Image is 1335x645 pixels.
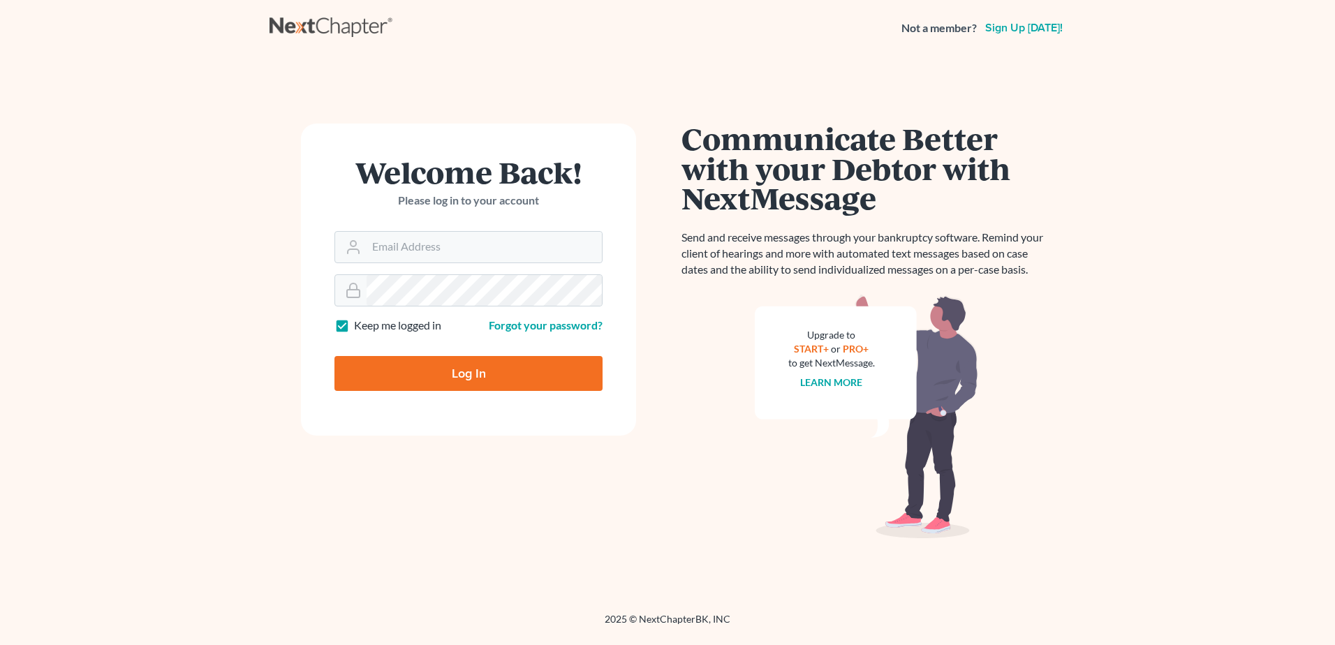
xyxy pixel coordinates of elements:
[832,343,841,355] span: or
[795,343,829,355] a: START+
[788,328,875,342] div: Upgrade to
[270,612,1065,637] div: 2025 © NextChapterBK, INC
[801,376,863,388] a: Learn more
[334,193,603,209] p: Please log in to your account
[489,318,603,332] a: Forgot your password?
[681,230,1052,278] p: Send and receive messages through your bankruptcy software. Remind your client of hearings and mo...
[354,318,441,334] label: Keep me logged in
[788,356,875,370] div: to get NextMessage.
[367,232,602,262] input: Email Address
[843,343,869,355] a: PRO+
[982,22,1065,34] a: Sign up [DATE]!
[755,295,978,539] img: nextmessage_bg-59042aed3d76b12b5cd301f8e5b87938c9018125f34e5fa2b7a6b67550977c72.svg
[681,124,1052,213] h1: Communicate Better with your Debtor with NextMessage
[901,20,977,36] strong: Not a member?
[334,157,603,187] h1: Welcome Back!
[334,356,603,391] input: Log In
